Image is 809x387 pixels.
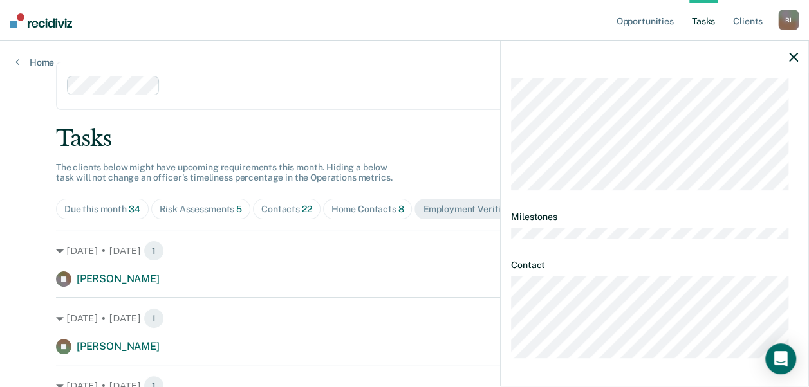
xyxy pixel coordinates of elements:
a: Home [15,57,54,68]
span: 5 [236,204,242,214]
span: 1 [144,308,164,328]
div: Employment Verification [423,204,539,215]
div: Contacts [261,204,312,215]
span: 22 [302,204,312,214]
dt: Milestones [511,212,798,222]
div: Home Contacts [331,204,404,215]
div: Open Intercom Messenger [765,343,796,374]
span: [PERSON_NAME] [77,340,160,352]
div: [DATE] • [DATE] [56,308,753,328]
span: 1 [144,240,164,261]
span: 8 [398,204,404,214]
div: [DATE] • [DATE] [56,240,753,261]
span: The clients below might have upcoming requirements this month. Hiding a below task will not chang... [56,162,393,183]
div: B I [778,10,799,30]
span: 34 [129,204,140,214]
div: Risk Assessments [160,204,243,215]
dt: Contact [511,260,798,271]
div: Tasks [56,125,753,152]
img: Recidiviz [10,14,72,28]
div: Due this month [64,204,140,215]
span: [PERSON_NAME] [77,273,160,285]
